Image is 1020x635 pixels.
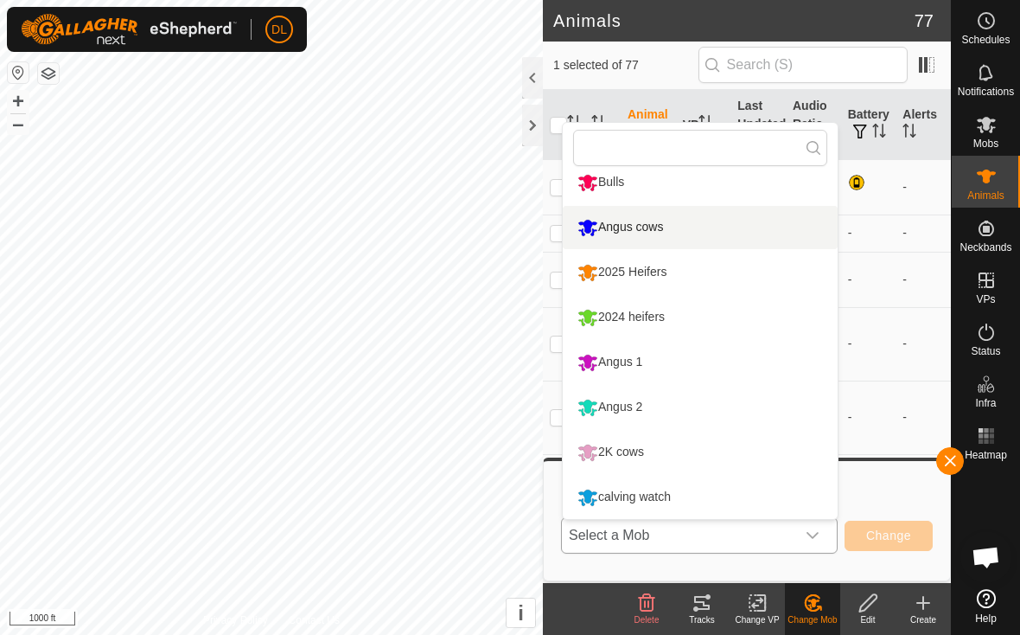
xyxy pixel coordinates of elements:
span: Animals [967,190,1004,201]
button: – [8,113,29,134]
li: 2025 Heifers [563,251,838,294]
button: + [8,91,29,112]
p-sorticon: Activate to sort [698,118,712,131]
p-sorticon: Activate to sort [567,118,581,131]
a: Privacy Policy [203,613,268,628]
span: Neckbands [959,242,1011,253]
span: Delete [634,615,660,625]
td: - [896,159,951,215]
span: Select a Mob [562,518,795,553]
div: Change VP [730,613,785,626]
td: - [841,454,896,528]
li: calving watch [563,476,838,519]
h2: Animals [553,10,915,31]
span: VPs [976,294,995,305]
th: VP [676,90,731,160]
button: i [507,599,535,627]
li: 2024 heifers [563,296,838,339]
div: Open chat [960,531,1012,583]
td: - [896,454,951,528]
td: - [896,307,951,381]
a: Help [952,582,1020,631]
div: Bulls [573,168,628,197]
div: dropdown trigger [795,518,830,553]
th: Battery [841,90,896,160]
div: 2K cows [573,438,648,467]
button: Change [845,521,933,551]
span: i [518,601,524,625]
span: Infra [975,398,996,408]
td: - [841,307,896,381]
td: - [896,381,951,454]
div: Edit [840,613,896,626]
td: - [841,252,896,307]
span: Mobs [973,138,998,149]
div: Angus 1 [573,348,647,377]
ul: Option List [563,161,838,519]
button: Reset Map [8,62,29,83]
span: Status [971,346,1000,356]
li: Angus 2 [563,386,838,429]
li: Bulls [563,161,838,204]
span: 1 selected of 77 [553,56,698,74]
td: - [841,215,896,252]
a: Contact Us [289,613,340,628]
div: Angus cows [573,213,667,242]
div: Create [896,613,951,626]
span: Heatmap [965,450,1007,460]
div: Change Mob [785,613,840,626]
span: Notifications [958,87,1014,97]
button: Map Layers [38,63,59,84]
li: 2K cows [563,431,838,474]
span: 77 [915,8,934,34]
div: Tracks [674,613,730,626]
th: Animal [621,90,676,160]
span: Help [975,613,997,624]
p-sorticon: Activate to sort [591,118,605,131]
input: Search (S) [698,47,908,83]
li: Angus cows [563,206,838,249]
div: calving watch [573,483,675,512]
div: 2025 Heifers [573,258,671,287]
div: 2024 heifers [573,303,669,332]
div: Angus 2 [573,393,647,422]
td: - [896,252,951,307]
img: Gallagher Logo [21,14,237,45]
th: Audio Ratio (%) [786,90,841,160]
th: Last Updated [730,90,786,160]
th: Alerts [896,90,951,160]
li: Angus 1 [563,341,838,384]
span: Change [866,529,911,542]
p-sorticon: Activate to sort [902,126,916,140]
span: Schedules [961,35,1010,45]
span: DL [271,21,287,39]
td: - [896,215,951,252]
td: - [841,381,896,454]
p-sorticon: Activate to sort [872,126,886,140]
